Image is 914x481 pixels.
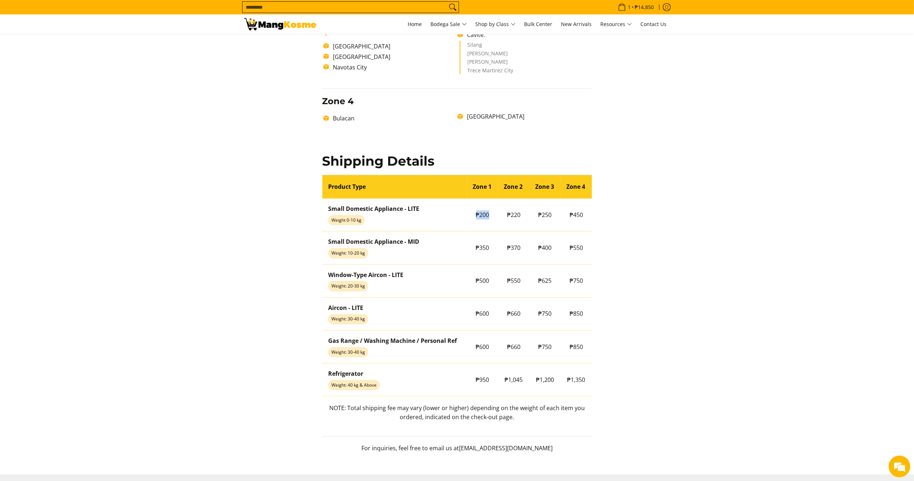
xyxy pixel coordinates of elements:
span: Weight: 20-30 kg [328,281,368,291]
div: Chat with us now [38,41,121,50]
nav: Main Menu [323,14,670,34]
li: [GEOGRAPHIC_DATA] [329,52,458,61]
span: ₱1,045 [505,376,523,384]
td: ₱200 [467,199,498,231]
div: Minimize live chat window [119,4,136,21]
a: Bulk Center [521,14,556,34]
span: ₱220 [507,211,520,219]
span: • [616,3,656,11]
span: ₱850 [570,343,583,351]
span: ₱14,850 [634,5,655,10]
span: Contact Us [641,21,667,27]
h3: Zone 4 [322,96,592,107]
span: ₱550 [507,277,520,285]
strong: Zone 4 [566,183,585,191]
span: Resources [601,20,632,29]
a: Contact Us [637,14,670,34]
h2: Shipping Details [322,153,592,169]
span: New Arrivals [561,21,592,27]
li: [GEOGRAPHIC_DATA] [329,42,458,51]
strong: Refrigerator [328,370,363,378]
span: Shop by Class [476,20,516,29]
a: Home [404,14,426,34]
span: 1 [627,5,632,10]
span: ₱750 [538,343,552,351]
span: ₱550 [570,244,583,252]
p: For inquiries, feel free to email us at [322,444,592,460]
li: [GEOGRAPHIC_DATA] [463,112,592,121]
span: Home [408,21,422,27]
strong: Zone 1 [473,183,492,191]
textarea: Type your message and hit 'Enter' [4,197,138,223]
span: ₱660 [507,310,520,318]
span: Weight: 30-40 kg [328,347,368,357]
strong: Window-Type Aircon - LITE [328,271,403,279]
strong: Product Type [328,183,366,191]
td: ₱600 [467,330,498,363]
p: NOTE: Total shipping fee may vary (lower or higher) depending on the weight of each item you orde... [322,404,592,429]
span: ₱450 [570,211,583,219]
strong: Gas Range / Washing Machine / Personal Ref [328,337,457,345]
a: Resources [597,14,636,34]
span: Bulk Center [524,21,553,27]
strong: Small Domestic Appliance - MID [328,238,419,246]
span: ₱250 [538,211,552,219]
a: New Arrivals [558,14,596,34]
li: Bulacan [329,114,458,123]
span: ₱660 [507,343,520,351]
td: ₱600 [467,297,498,330]
li: Silang [467,42,585,51]
span: Bodega Sale [431,20,467,29]
span: ₱625 [538,277,552,285]
li: Trece Martirez City [467,68,585,75]
span: ₱1,350 [567,376,585,384]
span: Weight 0-10 kg [328,215,365,225]
a: Shop by Class [472,14,519,34]
span: Weight: 40 kg & Above [328,380,380,390]
span: ₱750 [570,277,583,285]
li: [PERSON_NAME] [467,51,585,60]
img: Shipping &amp; Delivery Page l Mang Kosme: Home Appliances Warehouse Sale! [244,18,316,30]
span: Weight: 10-20 kg [328,248,368,258]
td: ₱500 [467,264,498,297]
span: ₱1,200 [536,376,554,384]
strong: Zone 3 [535,183,554,191]
span: ₱950 [476,376,489,384]
span: We're online! [42,91,100,164]
button: Search [447,2,459,13]
span: ₱370 [507,244,520,252]
strong: Small Domestic Appliance - LITE [328,205,419,213]
span: ₱750 [538,310,552,318]
a: Bodega Sale [427,14,471,34]
span: ₱350 [476,244,489,252]
li: Navotas City [329,63,458,72]
span: ₱850 [570,310,583,318]
strong: Zone 2 [504,183,523,191]
span: Weight: 30-40 kg [328,314,368,324]
li: Cavite: [463,30,592,39]
li: [PERSON_NAME] [467,59,585,68]
span: ₱400 [538,244,552,252]
span: [EMAIL_ADDRESS][DOMAIN_NAME] [459,444,553,452]
strong: Aircon - LITE [328,304,363,312]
